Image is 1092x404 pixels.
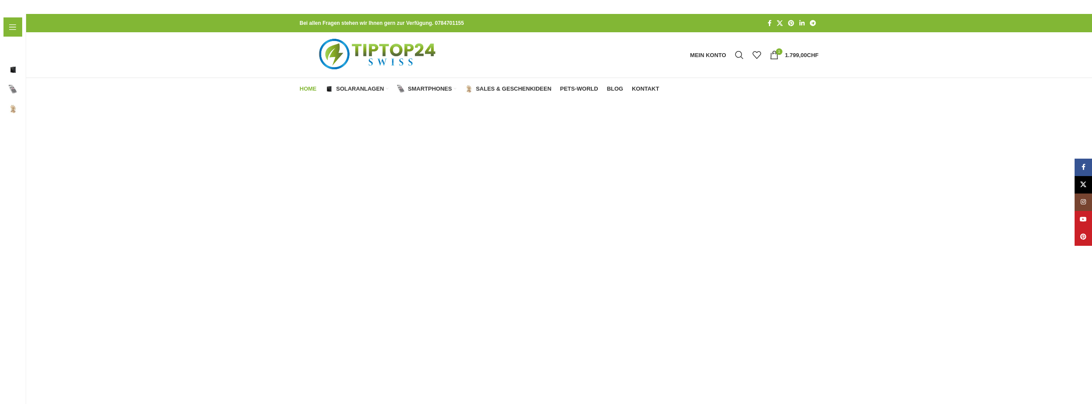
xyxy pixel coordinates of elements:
img: Tiptop24 Nachhaltige & Faire Produkte [300,32,458,78]
a: Kontakt [632,80,659,98]
div: Meine Wunschliste [748,46,765,64]
strong: Bei allen Fragen stehen wir Ihnen gern zur Verfügung. 0784701155 [300,20,464,26]
span: Pets-World [560,85,598,92]
a: YouTube Social Link [1075,211,1092,228]
a: X Social Link [1075,176,1092,194]
a: Smartphones [397,80,456,98]
span: 1 [776,48,782,55]
a: 1 1.799,00CHF [765,46,823,64]
span: Blog [607,85,624,92]
a: Logo der Website [300,51,458,58]
img: Solaranlagen [325,85,333,93]
a: Pets-World [560,80,598,98]
bdi: 1.799,00 [785,52,819,58]
span: Solaranlagen [336,85,384,92]
a: Blog [607,80,624,98]
span: Kontakt [632,85,659,92]
a: Home [300,80,317,98]
a: Instagram Social Link [1075,194,1092,211]
a: X Social Link [774,17,785,29]
span: CHF [807,52,819,58]
a: Pinterest Social Link [785,17,797,29]
a: LinkedIn Social Link [797,17,807,29]
a: Mein Konto [686,46,731,64]
a: Facebook Social Link [1075,159,1092,176]
span: Mein Konto [690,52,726,58]
span: Sales & Geschenkideen [476,85,551,92]
img: Smartphones [397,85,405,93]
a: Sales & Geschenkideen [465,80,551,98]
a: Telegram Social Link [807,17,819,29]
a: Solaranlagen [325,80,388,98]
img: Sales & Geschenkideen [465,85,473,93]
a: Suche [731,46,748,64]
span: Smartphones [408,85,452,92]
span: Home [300,85,317,92]
a: Facebook Social Link [765,17,774,29]
div: Hauptnavigation [295,80,664,98]
a: Pinterest Social Link [1075,228,1092,246]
